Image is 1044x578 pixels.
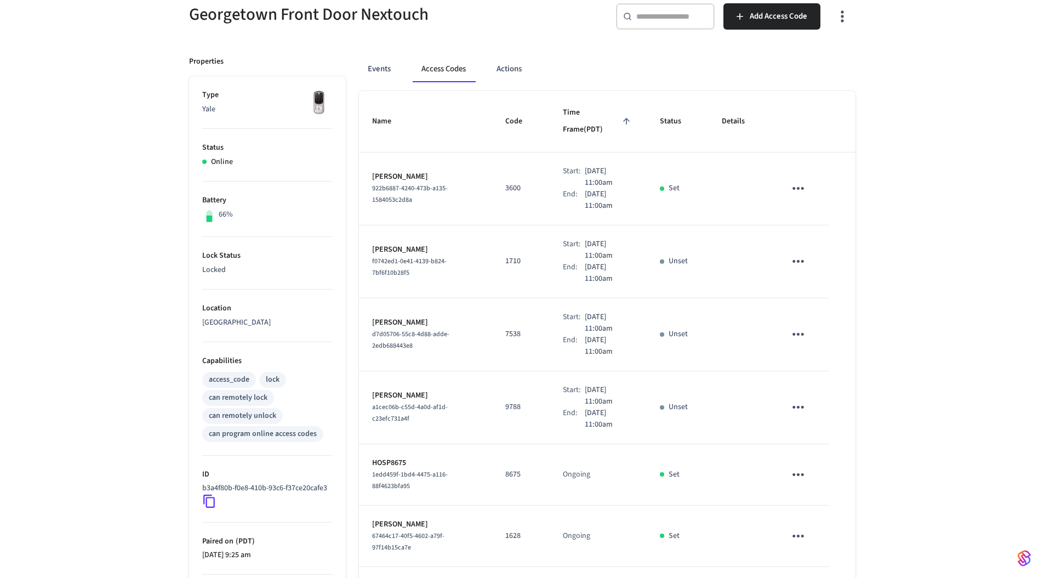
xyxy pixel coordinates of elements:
span: 1edd459f-1bd4-4475-a116-88f4623bfa95 [372,470,448,491]
p: [DATE] 11:00am [585,384,634,407]
p: 1628 [505,530,537,542]
td: Ongoing [550,506,647,567]
p: Battery [202,195,333,206]
p: [GEOGRAPHIC_DATA] [202,317,333,328]
h5: Georgetown Front Door Nextouch [189,3,516,26]
div: Start: [563,166,585,189]
p: [DATE] 11:00am [585,407,634,430]
button: Access Codes [413,56,475,82]
span: d7d05706-55c8-4d88-adde-2edb688443e8 [372,330,449,350]
div: Start: [563,384,585,407]
p: [DATE] 11:00am [585,262,634,285]
div: Start: [563,311,585,335]
p: HOSP8675 [372,457,480,469]
p: Locked [202,264,333,276]
span: Name [372,113,406,130]
span: Code [505,113,537,130]
p: b3a4f80b-f0e8-410b-93c6-f37ce20cafe3 [202,483,327,494]
div: End: [563,335,585,358]
p: Set [669,530,680,542]
p: [PERSON_NAME] [372,519,480,530]
p: [DATE] 11:00am [585,335,634,358]
p: [DATE] 11:00am [585,166,634,189]
div: can remotely lock [209,392,267,404]
span: 922b6887-4240-473b-a135-1584053c2d8a [372,184,448,205]
div: End: [563,262,585,285]
button: Events [359,56,400,82]
p: 7538 [505,328,537,340]
p: Paired on [202,536,333,547]
p: [PERSON_NAME] [372,317,480,328]
div: Start: [563,239,585,262]
p: [PERSON_NAME] [372,171,480,183]
span: Details [722,113,759,130]
div: End: [563,189,585,212]
button: Add Access Code [723,3,820,30]
span: Status [660,113,695,130]
span: a1cec06b-c55d-4a0d-af1d-c23efc731a4f [372,403,448,423]
p: [DATE] 11:00am [585,189,634,212]
p: Set [669,469,680,480]
img: SeamLogoGradient.69752ec5.svg [1018,549,1031,567]
span: ( PDT ) [233,536,255,547]
p: Properties [189,56,224,67]
p: 8675 [505,469,537,480]
p: Unset [669,328,688,340]
p: Status [202,142,333,154]
div: ant example [359,56,855,82]
div: lock [266,374,279,386]
p: Set [669,183,680,194]
p: ID [202,469,333,480]
span: 67464c17-40f5-4602-a79f-97f14b15ca7e [372,531,444,552]
p: Yale [202,104,333,115]
span: f0742ed1-0e41-4139-b824-7bf6f10b28f5 [372,257,447,277]
p: Location [202,303,333,314]
td: Ongoing [550,444,647,506]
div: End: [563,407,585,430]
p: 1710 [505,256,537,267]
p: Online [211,156,233,168]
button: Actions [488,56,530,82]
img: Yale Assure Touchscreen Wifi Smart Lock, Satin Nickel, Front [305,89,333,117]
p: [DATE] 11:00am [585,311,634,335]
p: [PERSON_NAME] [372,390,480,401]
p: Type [202,89,333,101]
p: 3600 [505,183,537,194]
p: [DATE] 11:00am [585,239,634,262]
div: can program online access codes [209,428,317,440]
p: Capabilities [202,355,333,367]
p: Lock Status [202,250,333,262]
span: Time Frame(PDT) [563,104,634,139]
span: Add Access Code [750,9,807,24]
p: [DATE] 9:25 am [202,549,333,561]
p: Unset [669,401,688,413]
div: can remotely unlock [209,410,276,422]
p: 9788 [505,401,537,413]
div: access_code [209,374,249,386]
p: [PERSON_NAME] [372,244,480,256]
p: 66% [219,209,233,220]
p: Unset [669,256,688,267]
